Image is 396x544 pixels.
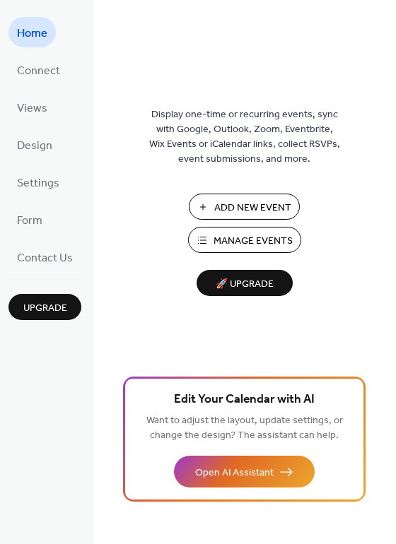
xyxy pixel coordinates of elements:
[17,247,73,269] span: Contact Us
[146,411,343,445] span: Want to adjust the layout, update settings, or change the design? The assistant can help.
[189,194,300,220] button: Add New Event
[8,294,81,320] button: Upgrade
[197,270,293,296] button: 🚀 Upgrade
[23,301,67,316] span: Upgrade
[8,92,56,122] a: Views
[188,227,301,253] button: Manage Events
[8,204,51,235] a: Form
[214,201,291,215] span: Add New Event
[8,17,56,47] a: Home
[205,275,284,294] span: 🚀 Upgrade
[174,456,315,487] button: Open AI Assistant
[17,210,42,232] span: Form
[17,60,60,82] span: Connect
[17,135,52,157] span: Design
[17,172,59,194] span: Settings
[174,390,315,410] span: Edit Your Calendar with AI
[8,167,68,197] a: Settings
[195,466,274,480] span: Open AI Assistant
[8,242,81,272] a: Contact Us
[17,97,47,119] span: Views
[149,107,340,167] span: Display one-time or recurring events, sync with Google, Outlook, Zoom, Eventbrite, Wix Events or ...
[8,54,69,85] a: Connect
[214,234,293,249] span: Manage Events
[8,129,61,160] a: Design
[17,23,47,45] span: Home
